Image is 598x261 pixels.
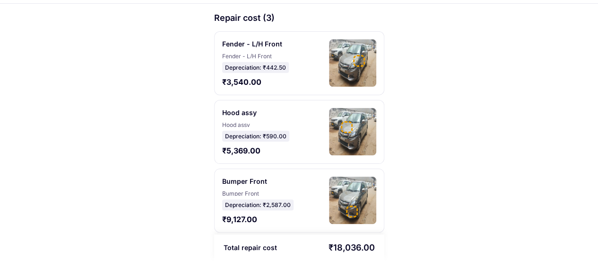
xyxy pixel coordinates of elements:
[329,177,376,224] img: image
[329,242,375,253] div: ₹18,036.00
[222,53,284,58] div: Fender - L/H Front
[222,131,289,142] div: Depreciation: ₹590.00
[222,177,267,186] div: Bumper Front
[222,190,284,196] div: Bumper Front
[222,199,294,210] div: Depreciation: ₹2,587.00
[222,77,270,87] div: ₹3,540.00
[222,121,284,127] div: Hood assy
[222,62,289,73] div: Depreciation: ₹442.50
[224,242,277,253] div: Total repair cost
[222,39,282,49] div: Fender - L/H Front
[222,214,270,225] div: ₹9,127.00
[214,12,384,24] div: Repair cost (3)
[329,39,376,87] img: image
[222,108,257,117] div: Hood assy
[329,108,376,155] img: image
[222,145,270,156] div: ₹5,369.00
